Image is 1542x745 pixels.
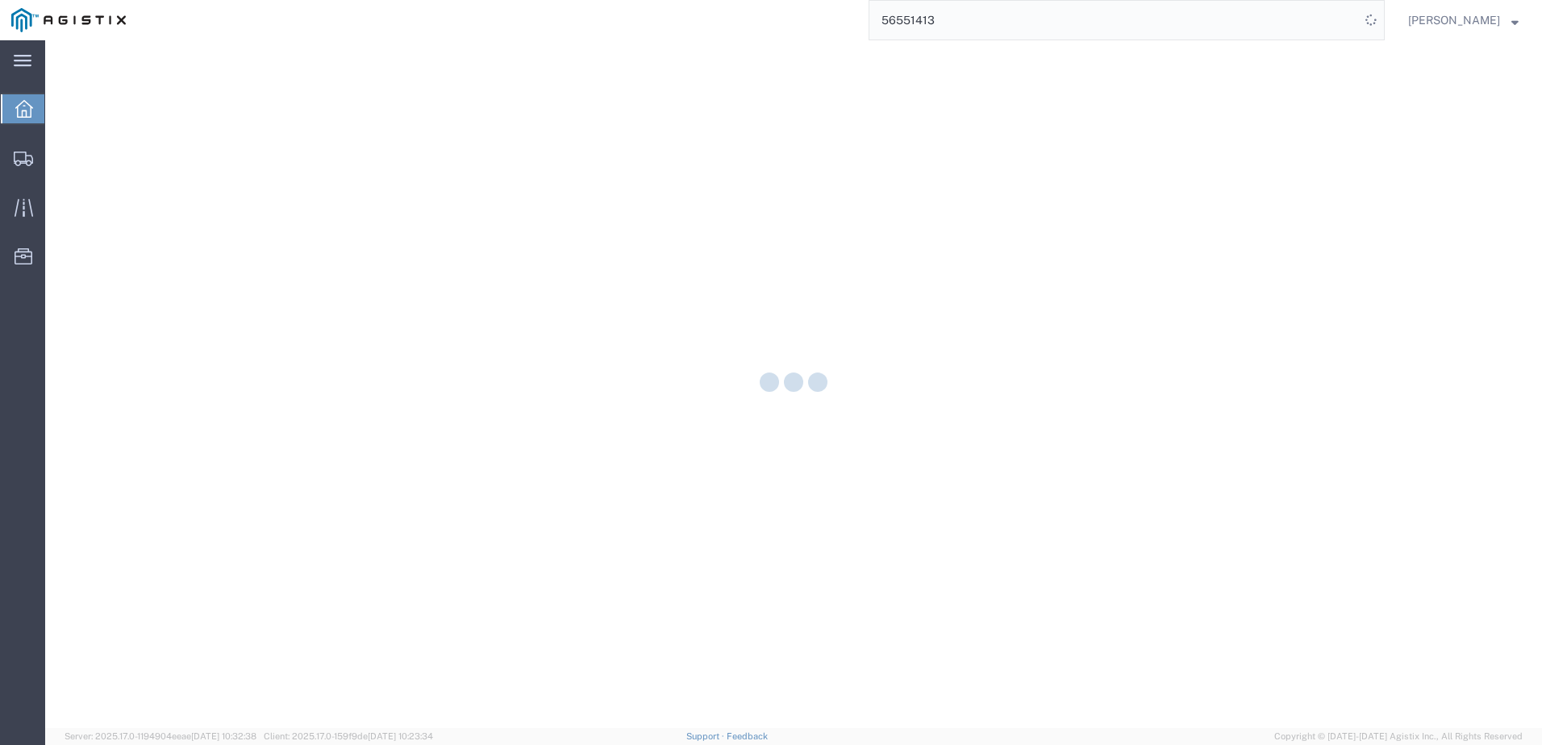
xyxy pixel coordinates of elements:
a: Feedback [727,731,768,741]
span: Justin Chao [1408,11,1500,29]
span: Copyright © [DATE]-[DATE] Agistix Inc., All Rights Reserved [1274,730,1523,743]
a: Support [686,731,727,741]
span: [DATE] 10:23:34 [368,731,433,741]
span: [DATE] 10:32:38 [191,731,256,741]
img: logo [11,8,126,32]
span: Client: 2025.17.0-159f9de [264,731,433,741]
button: [PERSON_NAME] [1407,10,1519,30]
span: Server: 2025.17.0-1194904eeae [65,731,256,741]
input: Search for shipment number, reference number [869,1,1360,40]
